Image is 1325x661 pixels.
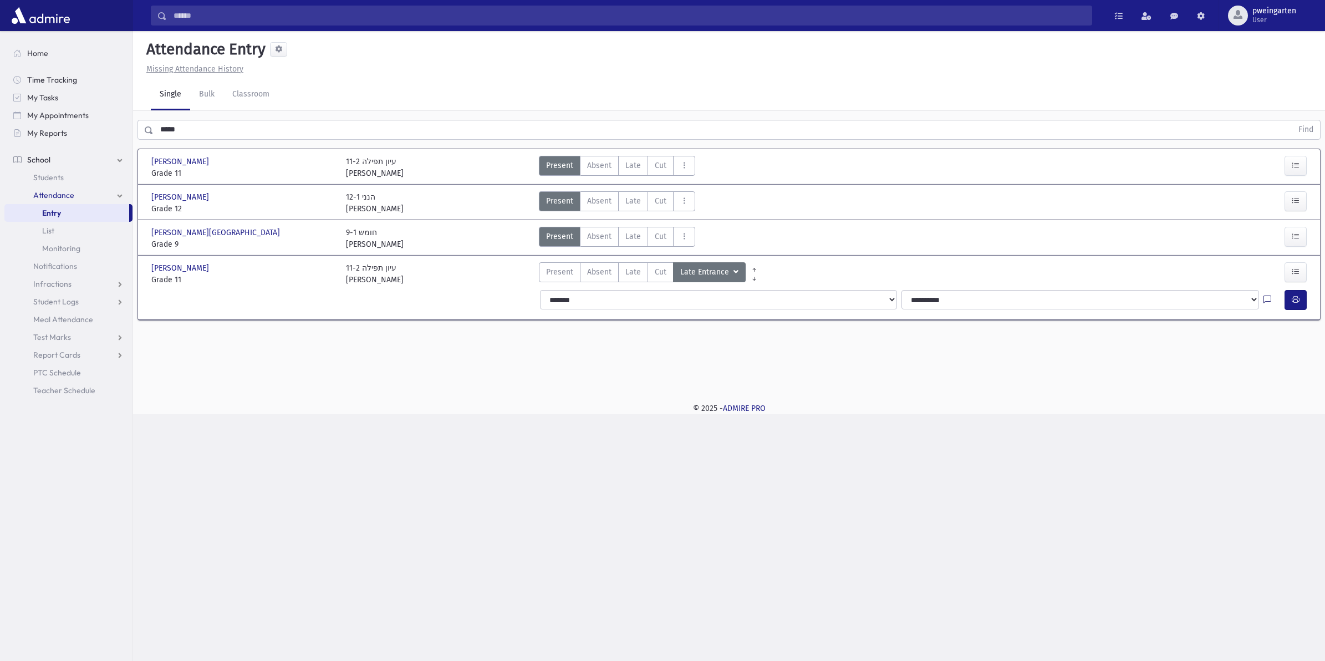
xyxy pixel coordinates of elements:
img: AdmirePro [9,4,73,27]
div: AttTypes [539,262,746,286]
span: Attendance [33,190,74,200]
span: Cut [655,266,666,278]
button: Find [1292,120,1320,139]
span: PTC Schedule [33,368,81,378]
a: My Tasks [4,89,132,106]
a: PTC Schedule [4,364,132,382]
a: School [4,151,132,169]
span: Absent [587,266,611,278]
span: Present [546,195,573,207]
a: Entry [4,204,129,222]
span: School [27,155,50,165]
span: [PERSON_NAME] [151,156,211,167]
a: Meal Attendance [4,311,132,328]
u: Missing Attendance History [146,64,243,74]
a: Infractions [4,275,132,293]
span: Grade 9 [151,238,335,250]
a: Test Marks [4,328,132,346]
div: 9-1 חומש [PERSON_NAME] [346,227,404,250]
span: User [1252,16,1296,24]
span: Absent [587,195,611,207]
span: Late [625,160,641,171]
span: List [42,226,54,236]
span: Student Logs [33,297,79,307]
span: [PERSON_NAME] [151,191,211,203]
span: Time Tracking [27,75,77,85]
span: [PERSON_NAME][GEOGRAPHIC_DATA] [151,227,282,238]
div: AttTypes [539,227,695,250]
span: Present [546,160,573,171]
a: Single [151,79,190,110]
div: AttTypes [539,191,695,215]
h5: Attendance Entry [142,40,266,59]
span: Absent [587,231,611,242]
span: Grade 11 [151,274,335,286]
div: © 2025 - [151,403,1307,414]
a: Missing Attendance History [142,64,243,74]
a: Students [4,169,132,186]
div: 12-1 הנני [PERSON_NAME] [346,191,404,215]
span: Entry [42,208,61,218]
span: Absent [587,160,611,171]
a: Student Logs [4,293,132,311]
div: AttTypes [539,156,695,179]
span: Late [625,266,641,278]
div: 11-2 עיון תפילה [PERSON_NAME] [346,262,404,286]
a: Classroom [223,79,278,110]
a: Attendance [4,186,132,204]
a: Notifications [4,257,132,275]
span: Infractions [33,279,72,289]
a: Bulk [190,79,223,110]
span: Present [546,231,573,242]
span: Meal Attendance [33,314,93,324]
span: Grade 11 [151,167,335,179]
span: Present [546,266,573,278]
a: My Appointments [4,106,132,124]
a: Report Cards [4,346,132,364]
span: Report Cards [33,350,80,360]
span: Test Marks [33,332,71,342]
span: My Tasks [27,93,58,103]
a: My Reports [4,124,132,142]
span: My Appointments [27,110,89,120]
span: Monitoring [42,243,80,253]
span: Notifications [33,261,77,271]
span: Students [33,172,64,182]
span: My Reports [27,128,67,138]
a: Monitoring [4,240,132,257]
a: Time Tracking [4,71,132,89]
span: Grade 12 [151,203,335,215]
span: [PERSON_NAME] [151,262,211,274]
span: Late [625,231,641,242]
button: Late Entrance [673,262,746,282]
span: Home [27,48,48,58]
a: List [4,222,132,240]
span: Cut [655,160,666,171]
div: 11-2 עיון תפילה [PERSON_NAME] [346,156,404,179]
span: Cut [655,231,666,242]
a: Home [4,44,132,62]
span: Cut [655,195,666,207]
a: Teacher Schedule [4,382,132,399]
span: pweingarten [1252,7,1296,16]
input: Search [167,6,1092,26]
span: Late [625,195,641,207]
a: ADMIRE PRO [723,404,766,413]
span: Teacher Schedule [33,385,95,395]
span: Late Entrance [680,266,731,278]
